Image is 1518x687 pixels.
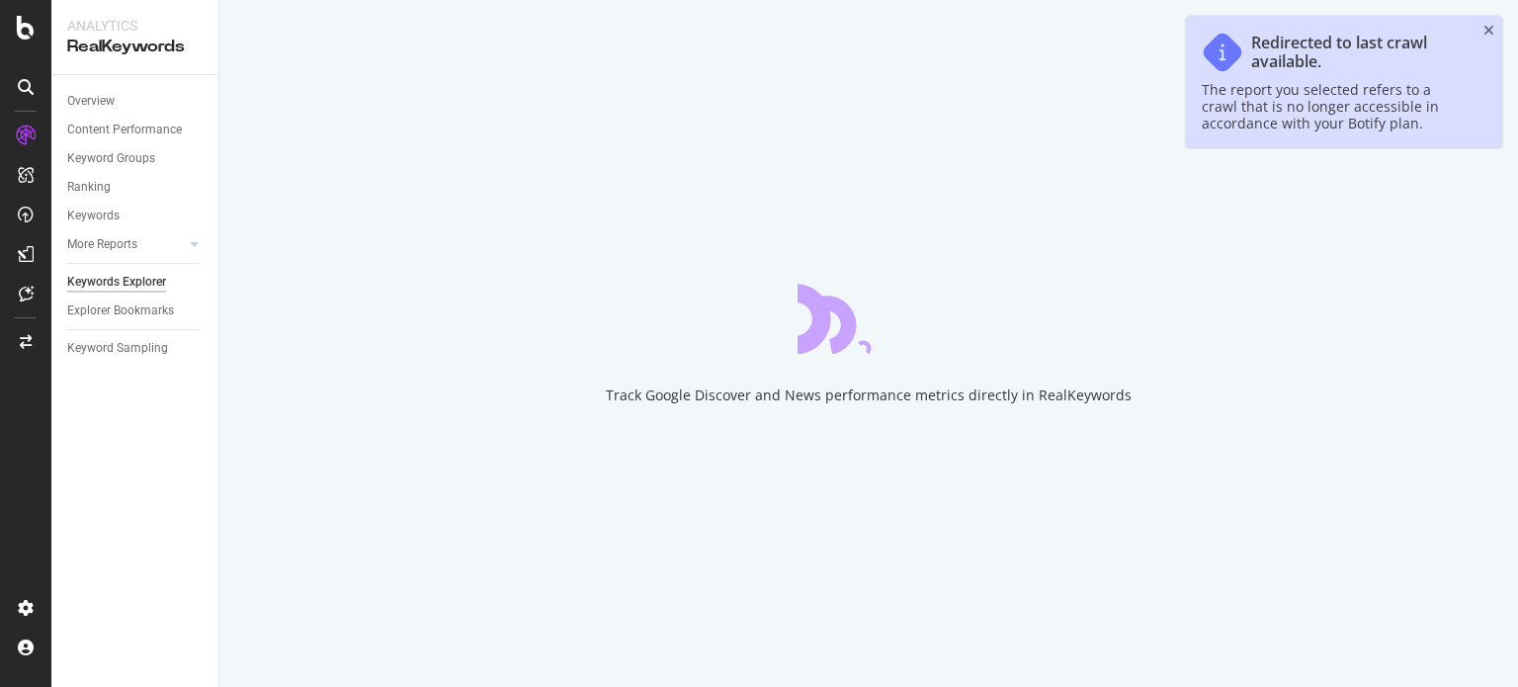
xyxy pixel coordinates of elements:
div: Keyword Sampling [67,338,168,359]
a: Keyword Groups [67,148,205,169]
div: Keywords [67,206,120,226]
a: Content Performance [67,120,205,140]
div: Explorer Bookmarks [67,301,174,321]
div: RealKeywords [67,36,203,58]
a: More Reports [67,234,185,255]
div: Overview [67,91,115,112]
a: Explorer Bookmarks [67,301,205,321]
div: close toast [1483,24,1494,38]
a: Overview [67,91,205,112]
a: Keywords [67,206,205,226]
a: Keywords Explorer [67,272,205,293]
div: Ranking [67,177,111,198]
div: Track Google Discover and News performance metrics directly in RealKeywords [606,386,1132,405]
div: Keywords Explorer [67,272,166,293]
a: Ranking [67,177,205,198]
div: The report you selected refers to a crawl that is no longer accessible in accordance with your Bo... [1202,81,1467,131]
a: Keyword Sampling [67,338,205,359]
div: Analytics [67,16,203,36]
div: Redirected to last crawl available. [1251,34,1467,71]
div: Keyword Groups [67,148,155,169]
div: More Reports [67,234,137,255]
div: animation [798,283,940,354]
div: Content Performance [67,120,182,140]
